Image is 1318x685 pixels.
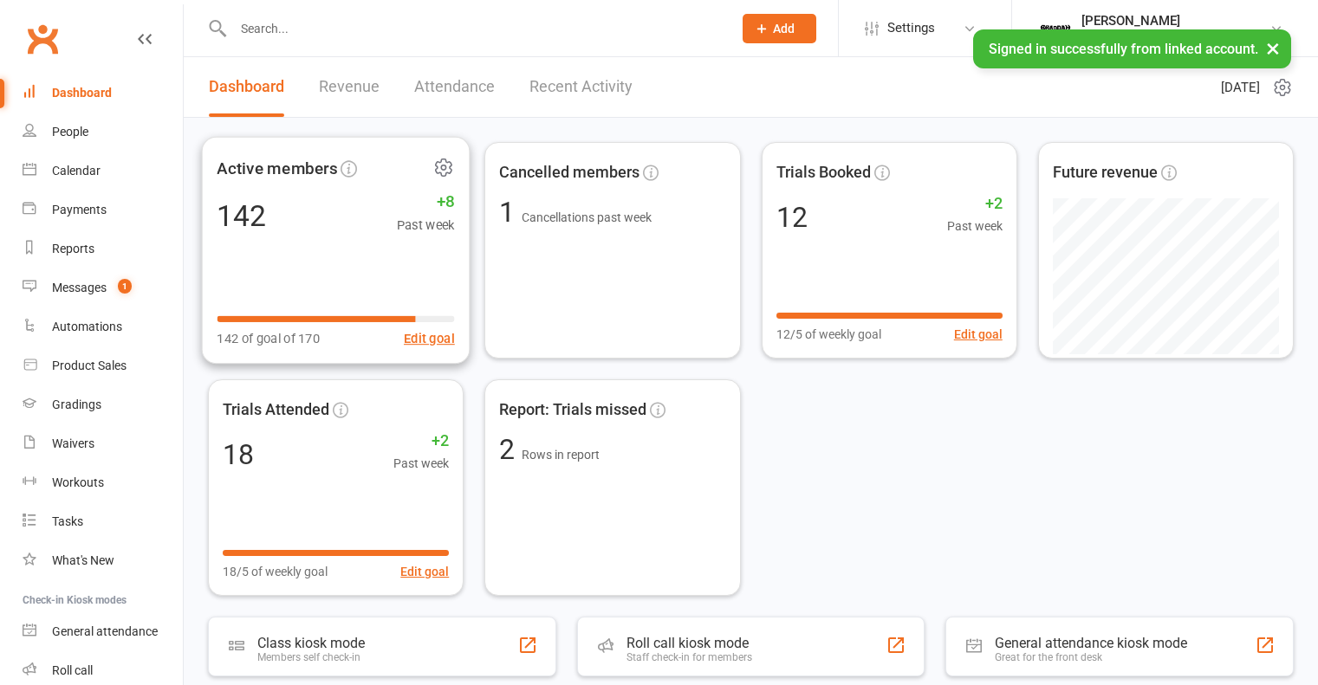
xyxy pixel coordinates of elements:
[52,624,158,638] div: General attendance
[773,22,795,36] span: Add
[404,328,455,349] button: Edit goal
[23,502,183,541] a: Tasks
[23,424,183,463] a: Waivers
[776,160,871,185] span: Trials Booked
[393,429,449,454] span: +2
[52,320,122,333] div: Automations
[23,268,183,307] a: Messages 1
[209,57,284,117] a: Dashboard
[776,204,808,231] div: 12
[954,325,1003,344] button: Edit goal
[319,57,380,117] a: Revenue
[23,113,183,152] a: People
[23,463,183,502] a: Workouts
[23,307,183,346] a: Automations
[217,328,320,349] span: 142 of goal of 170
[499,160,640,185] span: Cancelled members
[1053,160,1158,185] span: Future revenue
[217,155,337,181] span: Active members
[414,57,495,117] a: Attendance
[223,397,329,423] span: Trials Attended
[947,216,1003,236] span: Past week
[397,215,455,236] span: Past week
[23,229,183,268] a: Reports
[1081,13,1269,29] div: [PERSON_NAME]
[52,514,83,528] div: Tasks
[887,9,935,48] span: Settings
[23,541,183,580] a: What's New
[776,325,881,344] span: 12/5 of weekly goal
[393,454,449,473] span: Past week
[52,553,114,567] div: What's New
[743,14,816,43] button: Add
[52,203,107,216] div: Payments
[1038,11,1073,46] img: thumb_image1722295729.png
[23,191,183,229] a: Payments
[257,651,365,663] div: Members self check-in
[257,635,365,651] div: Class kiosk mode
[52,436,94,450] div: Waivers
[397,189,455,215] span: +8
[499,397,646,423] span: Report: Trials missed
[1081,29,1269,44] div: [PERSON_NAME] [PERSON_NAME]
[52,242,94,255] div: Reports
[217,201,266,230] div: 142
[118,279,132,294] span: 1
[1221,77,1260,98] span: [DATE]
[627,651,752,663] div: Staff check-in for members
[23,612,183,651] a: General attendance kiosk mode
[52,125,88,139] div: People
[223,441,254,469] div: 18
[522,448,600,462] span: Rows in report
[23,385,183,424] a: Gradings
[989,41,1258,57] span: Signed in successfully from linked account.
[52,86,112,100] div: Dashboard
[223,562,328,581] span: 18/5 of weekly goal
[400,562,449,581] button: Edit goal
[52,663,93,677] div: Roll call
[52,475,104,489] div: Workouts
[1257,29,1289,67] button: ×
[995,651,1187,663] div: Great for the front desk
[23,152,183,191] a: Calendar
[52,164,101,178] div: Calendar
[995,635,1187,651] div: General attendance kiosk mode
[522,210,652,224] span: Cancellations past week
[228,16,720,41] input: Search...
[52,281,107,294] div: Messages
[23,74,183,113] a: Dashboard
[52,359,127,372] div: Product Sales
[947,191,1003,216] span: +2
[499,196,522,229] span: 1
[23,346,183,385] a: Product Sales
[21,17,64,61] a: Clubworx
[499,433,522,466] span: 2
[627,635,752,651] div: Roll call kiosk mode
[529,57,633,117] a: Recent Activity
[52,397,101,411] div: Gradings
